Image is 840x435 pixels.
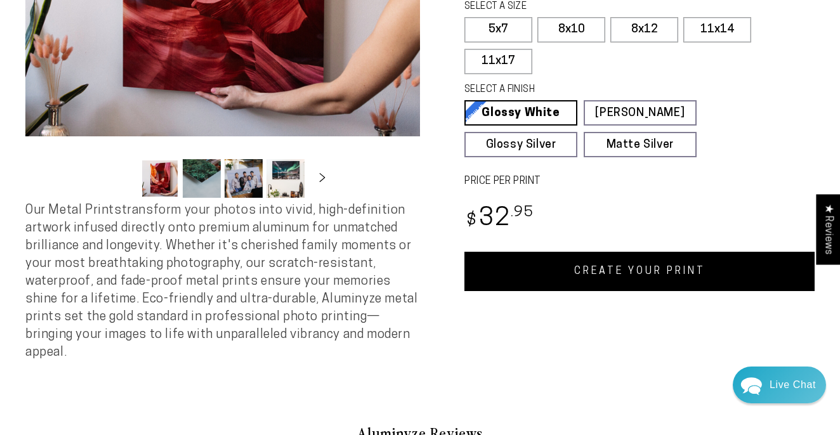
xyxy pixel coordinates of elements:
[511,205,534,220] sup: .95
[584,132,697,157] a: Matte Silver
[225,159,263,198] button: Load image 3 in gallery view
[584,100,697,126] a: [PERSON_NAME]
[464,252,815,291] a: CREATE YOUR PRINT
[466,212,477,230] span: $
[141,159,179,198] button: Load image 1 in gallery view
[464,100,577,126] a: Glossy White
[537,17,605,42] label: 8x10
[464,132,577,157] a: Glossy Silver
[464,49,532,74] label: 11x17
[464,17,532,42] label: 5x7
[183,159,221,198] button: Load image 2 in gallery view
[610,17,678,42] label: 8x12
[308,164,336,192] button: Slide right
[464,83,669,97] legend: SELECT A FINISH
[25,204,417,359] span: Our Metal Prints transform your photos into vivid, high-definition artwork infused directly onto ...
[683,17,751,42] label: 11x14
[816,194,840,264] div: Click to open Judge.me floating reviews tab
[464,207,534,231] bdi: 32
[266,159,305,198] button: Load image 4 in gallery view
[464,174,815,189] label: PRICE PER PRINT
[109,164,137,192] button: Slide left
[733,367,826,403] div: Chat widget toggle
[770,367,816,403] div: Contact Us Directly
